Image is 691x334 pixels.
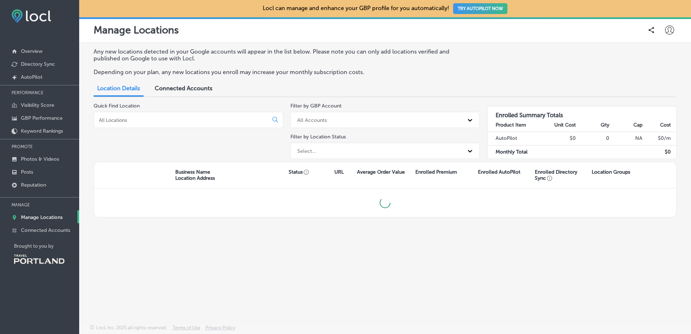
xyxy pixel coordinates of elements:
[289,169,334,175] p: Status
[478,169,520,175] p: Enrolled AutoPilot
[14,255,64,264] img: Travel Portland
[21,214,63,220] p: Manage Locations
[96,325,167,330] p: Locl, Inc. 2025 all rights reserved.
[643,145,676,159] td: $ 0
[21,48,42,54] p: Overview
[21,227,70,233] p: Connected Accounts
[576,119,610,132] th: Qty
[21,115,63,121] p: GBP Performance
[21,74,42,80] p: AutoPilot
[290,103,342,109] label: Filter by GBP Account
[453,3,507,14] button: TRY AUTOPILOT NOW
[97,85,140,92] span: Location Details
[172,325,200,334] a: Terms of Use
[12,9,51,23] img: fda3e92497d09a02dc62c9cd864e3231.png
[94,69,473,76] p: Depending on your plan, any new locations you enroll may increase your monthly subscription costs.
[543,132,577,145] td: $0
[535,169,588,181] p: Enrolled Directory Sync
[98,117,267,123] input: All Locations
[334,169,344,175] p: URL
[155,85,212,92] span: Connected Accounts
[21,102,54,108] p: Visibility Score
[290,134,346,140] label: Filter by Location Status
[21,182,46,188] p: Reputation
[415,169,457,175] p: Enrolled Premium
[496,122,526,128] strong: Product Item
[357,169,405,175] p: Average Order Value
[610,132,643,145] td: NA
[488,145,543,159] td: Monthly Total
[543,119,577,132] th: Unit Cost
[94,24,179,36] p: Manage Locations
[643,119,676,132] th: Cost
[297,148,316,154] div: Select...
[21,61,55,67] p: Directory Sync
[21,156,59,162] p: Photos & Videos
[643,132,676,145] td: $ 0 /m
[610,119,643,132] th: Cap
[576,132,610,145] td: 0
[21,128,63,134] p: Keyword Rankings
[488,106,677,119] h3: Enrolled Summary Totals
[94,103,140,109] label: Quick Find Location
[488,132,543,145] td: AutoPilot
[297,117,327,123] div: All Accounts
[592,169,630,175] p: Location Groups
[206,325,235,334] a: Privacy Policy
[175,169,215,181] p: Business Name Location Address
[21,169,33,175] p: Posts
[94,48,473,62] p: Any new locations detected in your Google accounts will appear in the list below. Please note you...
[14,243,79,249] p: Brought to you by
